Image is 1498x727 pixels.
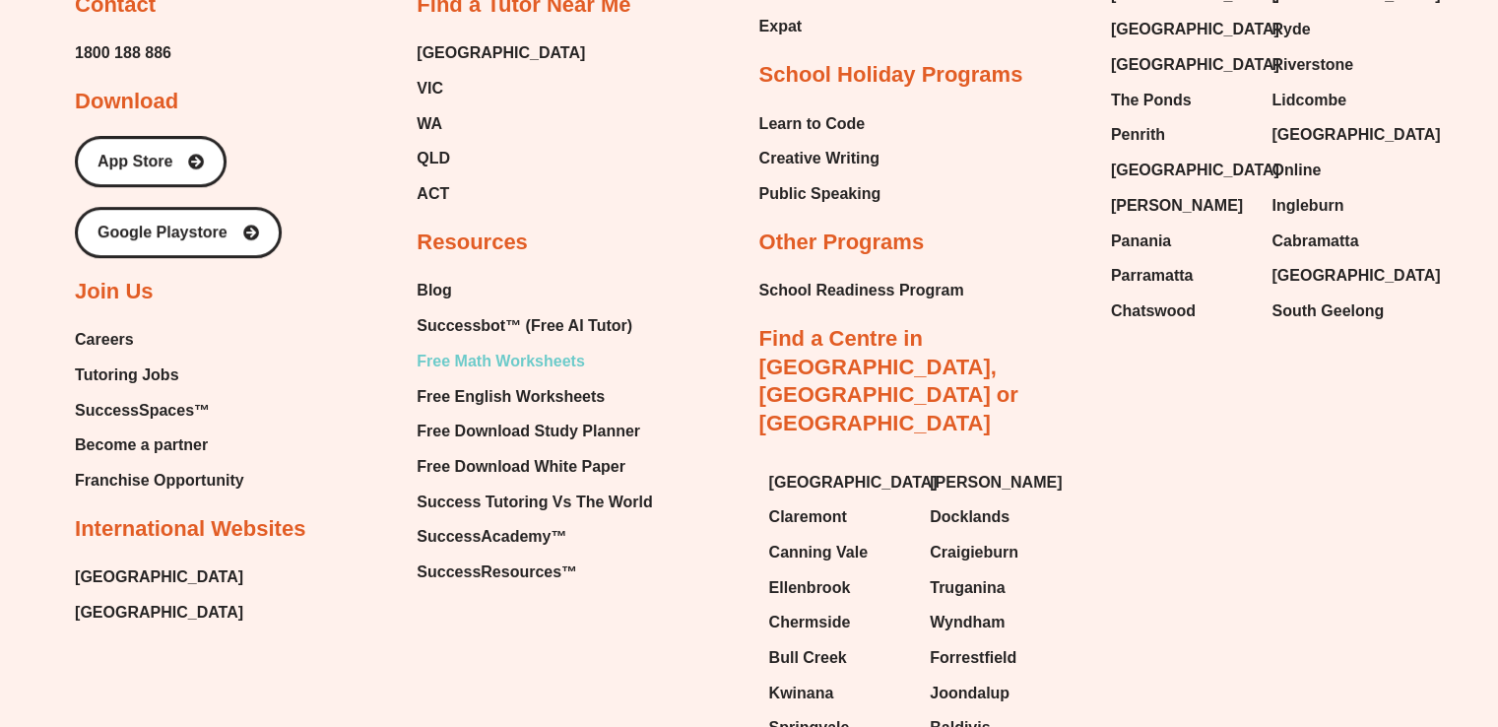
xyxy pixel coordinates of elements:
[1111,156,1279,185] span: [GEOGRAPHIC_DATA]
[75,430,208,460] span: Become a partner
[1271,297,1413,326] a: South Geelong
[1271,120,1413,150] a: [GEOGRAPHIC_DATA]
[1271,191,1343,221] span: Ingleburn
[769,538,868,567] span: Canning Vale
[769,502,911,532] a: Claremont
[930,573,1072,603] a: Truganina
[417,144,450,173] span: QLD
[1271,261,1413,291] a: [GEOGRAPHIC_DATA]
[75,430,244,460] a: Become a partner
[417,38,585,68] a: [GEOGRAPHIC_DATA]
[930,608,1072,637] a: Wyndham
[1111,15,1253,44] a: [GEOGRAPHIC_DATA]
[930,468,1072,497] a: [PERSON_NAME]
[417,558,652,587] a: SuccessResources™
[417,417,640,446] span: Free Download Study Planner
[75,396,210,426] span: SuccessSpaces™
[417,74,443,103] span: VIC
[759,12,854,41] a: Expat
[417,109,442,139] span: WA
[1111,156,1253,185] a: [GEOGRAPHIC_DATA]
[75,598,243,628] a: [GEOGRAPHIC_DATA]
[417,417,652,446] a: Free Download Study Planner
[1271,156,1413,185] a: Online
[75,38,171,68] a: 1800 188 886
[769,468,911,497] a: [GEOGRAPHIC_DATA]
[769,538,911,567] a: Canning Vale
[417,558,577,587] span: SuccessResources™
[759,109,866,139] span: Learn to Code
[769,502,847,532] span: Claremont
[759,276,964,305] a: School Readiness Program
[1111,261,1194,291] span: Parramatta
[769,643,847,673] span: Bull Creek
[769,468,938,497] span: [GEOGRAPHIC_DATA]
[1111,297,1253,326] a: Chatswood
[417,179,449,209] span: ACT
[417,179,585,209] a: ACT
[930,643,1016,673] span: Forrestfield
[1271,120,1440,150] span: [GEOGRAPHIC_DATA]
[1170,505,1498,727] iframe: Chat Widget
[75,207,282,258] a: Google Playstore
[417,452,652,482] a: Free Download White Paper
[1271,86,1413,115] a: Lidcombe
[75,562,243,592] a: [GEOGRAPHIC_DATA]
[1271,50,1353,80] span: Riverstone
[1271,191,1413,221] a: Ingleburn
[759,61,1023,90] h2: School Holiday Programs
[417,382,652,412] a: Free English Worksheets
[417,229,528,257] h2: Resources
[930,538,1018,567] span: Craigieburn
[930,679,1072,708] a: Joondalup
[1271,297,1384,326] span: South Geelong
[759,179,881,209] a: Public Speaking
[930,502,1072,532] a: Docklands
[769,573,911,603] a: Ellenbrook
[1271,156,1321,185] span: Online
[98,225,228,240] span: Google Playstore
[759,144,881,173] a: Creative Writing
[75,136,227,187] a: App Store
[1111,191,1253,221] a: [PERSON_NAME]
[417,109,585,139] a: WA
[759,144,879,173] span: Creative Writing
[417,522,652,552] a: SuccessAcademy™
[75,515,305,544] h2: International Websites
[75,325,134,355] span: Careers
[75,88,178,116] h2: Download
[769,679,834,708] span: Kwinana
[417,488,652,517] a: Success Tutoring Vs The World
[769,679,911,708] a: Kwinana
[1111,86,1253,115] a: The Ponds
[417,347,652,376] a: Free Math Worksheets
[417,144,585,173] a: QLD
[1271,227,1358,256] span: Cabramatta
[417,347,584,376] span: Free Math Worksheets
[75,278,153,306] h2: Join Us
[1111,191,1243,221] span: [PERSON_NAME]
[1111,227,1171,256] span: Panania
[1111,50,1279,80] span: [GEOGRAPHIC_DATA]
[930,538,1072,567] a: Craigieburn
[1271,86,1346,115] span: Lidcombe
[75,361,244,390] a: Tutoring Jobs
[417,382,605,412] span: Free English Worksheets
[759,12,803,41] span: Expat
[75,361,178,390] span: Tutoring Jobs
[417,311,632,341] span: Successbot™ (Free AI Tutor)
[769,608,911,637] a: Chermside
[769,643,911,673] a: Bull Creek
[417,276,452,305] span: Blog
[1111,120,1253,150] a: Penrith
[930,573,1005,603] span: Truganina
[1111,227,1253,256] a: Panania
[1111,297,1196,326] span: Chatswood
[75,396,244,426] a: SuccessSpaces™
